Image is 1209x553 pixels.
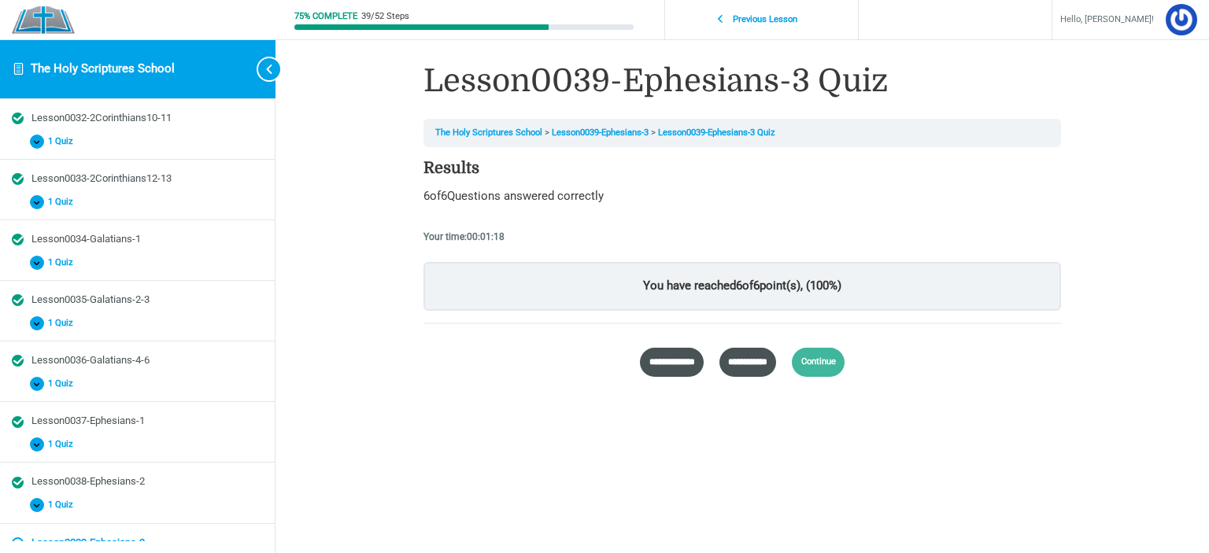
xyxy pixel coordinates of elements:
[44,439,83,450] span: 1 Quiz
[31,293,263,308] div: Lesson0035-Galatians-2-3
[423,189,430,203] span: 6
[12,234,24,245] div: Completed
[736,278,742,293] span: 6
[467,231,505,242] span: 00:01:18
[31,414,263,429] div: Lesson0037-Ephesians-1
[12,494,263,517] button: 1 Quiz
[12,355,24,367] div: Completed
[810,278,837,293] span: 100%
[44,197,83,208] span: 1 Quiz
[724,14,807,25] span: Previous Lesson
[31,232,263,247] div: Lesson0034-Galatians-1
[658,127,775,138] a: Lesson0039-Ephesians-3 Quiz
[12,416,24,428] div: Completed
[44,318,83,329] span: 1 Quiz
[441,189,447,203] span: 6
[12,373,263,396] button: 1 Quiz
[44,378,83,389] span: 1 Quiz
[31,474,263,489] div: Lesson0038-Ephesians-2
[361,12,409,20] div: 39/52 Steps
[12,294,24,306] div: Completed
[12,171,263,186] a: Completed Lesson0033-2Corinthians12-13
[12,111,263,126] a: Completed Lesson0032-2Corinthians10-11
[12,190,263,213] button: 1 Quiz
[753,278,760,293] span: 6
[31,171,263,186] div: Lesson0033-2Corinthians12-13
[12,353,263,368] a: Completed Lesson0036-Galatians-4-6
[12,130,263,153] button: 1 Quiz
[44,500,83,511] span: 1 Quiz
[12,293,263,308] a: Completed Lesson0035-Galatians-2-3
[31,353,263,368] div: Lesson0036-Galatians-4-6
[44,136,83,147] span: 1 Quiz
[12,312,263,334] button: 1 Quiz
[31,111,263,126] div: Lesson0032-2Corinthians10-11
[12,474,263,489] a: Completed Lesson0038-Ephesians-2
[12,173,24,185] div: Completed
[12,414,263,429] a: Completed Lesson0037-Ephesians-1
[12,251,263,274] button: 1 Quiz
[31,536,263,551] div: Lesson0039-Ephesians-3
[669,6,854,35] a: Previous Lesson
[552,127,649,138] a: Lesson0039-Ephesians-3
[423,59,1061,103] h1: Lesson0039-Ephesians-3 Quiz
[12,112,24,124] div: Completed
[1060,12,1154,28] span: Hello, [PERSON_NAME]!
[12,433,263,456] button: 1 Quiz
[12,232,263,247] a: Completed Lesson0034-Galatians-1
[12,477,24,488] div: Completed
[12,536,263,551] a: Not started Lesson0039-Ephesians-3
[423,228,1061,245] p: Your time:
[31,61,175,76] a: The Holy Scriptures School
[44,257,83,268] span: 1 Quiz
[423,119,1061,147] nav: Breadcrumbs
[423,262,1061,311] p: You have reached of point(s), ( )
[12,537,24,549] div: Not started
[435,127,542,138] a: The Holy Scriptures School
[294,12,357,20] div: 75% Complete
[423,186,1061,208] p: of Questions answered correctly
[244,39,275,98] button: Toggle sidebar navigation
[792,348,845,377] a: Continue
[423,159,1061,178] h4: Results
